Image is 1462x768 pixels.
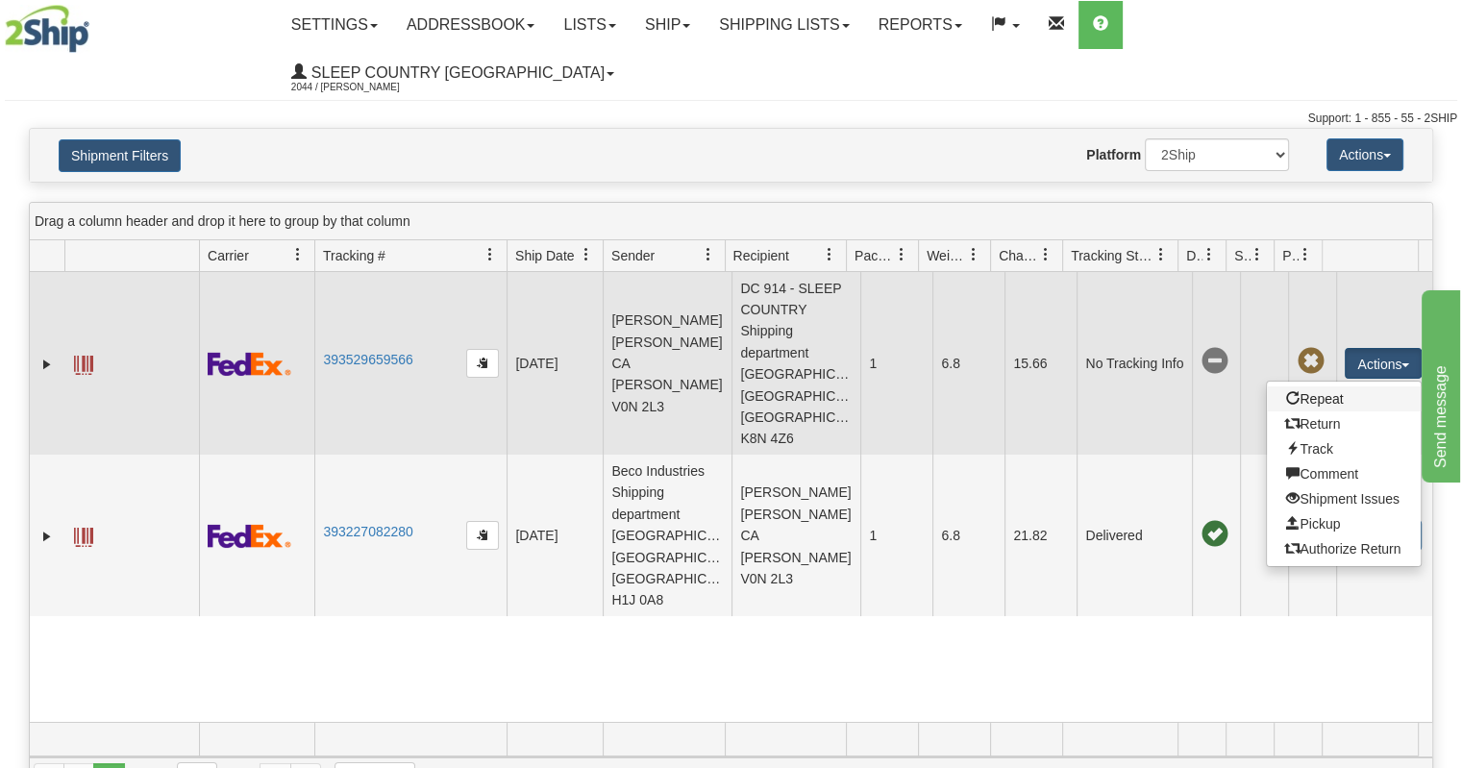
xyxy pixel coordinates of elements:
td: No Tracking Info [1077,272,1192,455]
a: Tracking Status filter column settings [1145,238,1177,271]
td: 1 [860,272,932,455]
span: Delivery Status [1186,246,1202,265]
a: Label [74,347,93,378]
span: Sender [611,246,655,265]
a: Packages filter column settings [885,238,918,271]
a: Expand [37,527,57,546]
img: 2 - FedEx Express® [208,524,291,548]
a: Return [1267,411,1421,436]
a: Repeat [1267,386,1421,411]
img: 2 - FedEx Express® [208,352,291,376]
a: Expand [37,355,57,374]
td: 6.8 [932,272,1004,455]
span: 2044 / [PERSON_NAME] [291,78,435,97]
a: Lists [549,1,630,49]
a: Sender filter column settings [692,238,725,271]
a: Addressbook [392,1,550,49]
span: Packages [855,246,895,265]
span: Tracking Status [1071,246,1154,265]
td: Beco Industries Shipping department [GEOGRAPHIC_DATA] [GEOGRAPHIC_DATA] [GEOGRAPHIC_DATA] H1J 0A8 [603,455,731,616]
a: Delivery Status filter column settings [1193,238,1226,271]
a: Track [1267,436,1421,461]
button: Shipment Filters [59,139,181,172]
button: Copy to clipboard [466,521,499,550]
a: Recipient filter column settings [813,238,846,271]
a: Sleep Country [GEOGRAPHIC_DATA] 2044 / [PERSON_NAME] [277,49,629,97]
a: Settings [277,1,392,49]
td: 6.8 [932,455,1004,616]
div: Support: 1 - 855 - 55 - 2SHIP [5,111,1457,127]
td: [PERSON_NAME] [PERSON_NAME] CA [PERSON_NAME] V0N 2L3 [603,272,731,455]
a: Label [74,519,93,550]
img: logo2044.jpg [5,5,89,53]
td: [PERSON_NAME] [PERSON_NAME] CA [PERSON_NAME] V0N 2L3 [731,455,860,616]
a: Pickup [1267,511,1421,536]
a: Carrier filter column settings [282,238,314,271]
a: Charge filter column settings [1029,238,1062,271]
span: Charge [999,246,1039,265]
span: No Tracking Info [1201,348,1227,375]
div: Send message [14,12,178,35]
button: Copy to clipboard [466,349,499,378]
td: 1 [860,455,932,616]
td: DC 914 - SLEEP COUNTRY Shipping department [GEOGRAPHIC_DATA] [GEOGRAPHIC_DATA] [GEOGRAPHIC_DATA] ... [731,272,860,455]
span: Sleep Country [GEOGRAPHIC_DATA] [307,64,605,81]
a: Reports [864,1,977,49]
span: Weight [927,246,967,265]
span: Ship Date [515,246,574,265]
a: 393227082280 [323,524,412,539]
a: Comment [1267,461,1421,486]
span: Pickup Status [1282,246,1299,265]
td: 15.66 [1004,272,1077,455]
a: Pickup Status filter column settings [1289,238,1322,271]
span: Shipment Issues [1234,246,1251,265]
button: Actions [1326,138,1403,171]
a: Weight filter column settings [957,238,990,271]
td: [DATE] [507,455,603,616]
a: Shipping lists [705,1,863,49]
span: On time [1201,521,1227,548]
td: 21.82 [1004,455,1077,616]
div: grid grouping header [30,203,1432,240]
a: Shipment Issues [1267,486,1421,511]
button: Actions [1345,348,1422,379]
span: Carrier [208,246,249,265]
span: Recipient [733,246,789,265]
td: Delivered [1077,455,1192,616]
a: Authorize Return [1267,536,1421,561]
iframe: chat widget [1418,285,1460,482]
a: 393529659566 [323,352,412,367]
a: Tracking # filter column settings [474,238,507,271]
label: Platform [1086,145,1141,164]
span: Pickup Not Assigned [1297,348,1324,375]
a: Ship [631,1,705,49]
a: Shipment Issues filter column settings [1241,238,1274,271]
span: Tracking # [323,246,385,265]
td: [DATE] [507,272,603,455]
a: Ship Date filter column settings [570,238,603,271]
